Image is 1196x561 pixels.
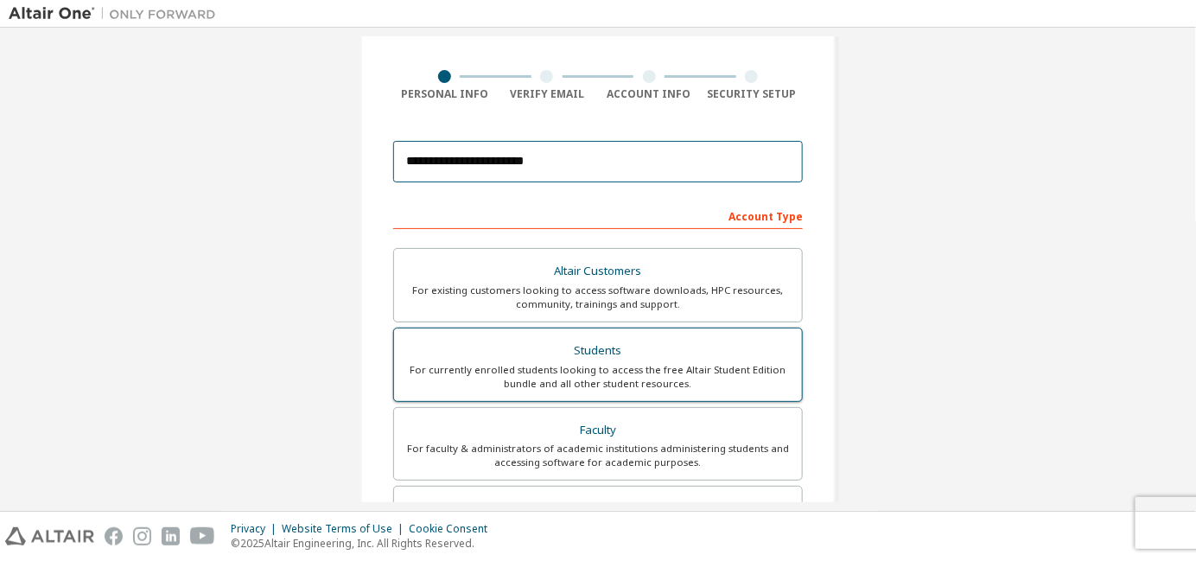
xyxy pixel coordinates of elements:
div: Faculty [404,418,792,443]
img: Altair One [9,5,225,22]
p: © 2025 Altair Engineering, Inc. All Rights Reserved. [231,536,498,551]
div: Altair Customers [404,259,792,284]
div: Everyone else [404,497,792,521]
div: Personal Info [393,87,496,101]
div: Security Setup [701,87,804,101]
div: For faculty & administrators of academic institutions administering students and accessing softwa... [404,442,792,469]
img: facebook.svg [105,527,123,545]
div: Account Info [598,87,701,101]
div: Cookie Consent [409,522,498,536]
div: For currently enrolled students looking to access the free Altair Student Edition bundle and all ... [404,363,792,391]
div: Students [404,339,792,363]
div: For existing customers looking to access software downloads, HPC resources, community, trainings ... [404,284,792,311]
div: Verify Email [496,87,599,101]
img: instagram.svg [133,527,151,545]
div: Account Type [393,201,803,229]
div: Website Terms of Use [282,522,409,536]
img: linkedin.svg [162,527,180,545]
img: altair_logo.svg [5,527,94,545]
img: youtube.svg [190,527,215,545]
div: Privacy [231,522,282,536]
